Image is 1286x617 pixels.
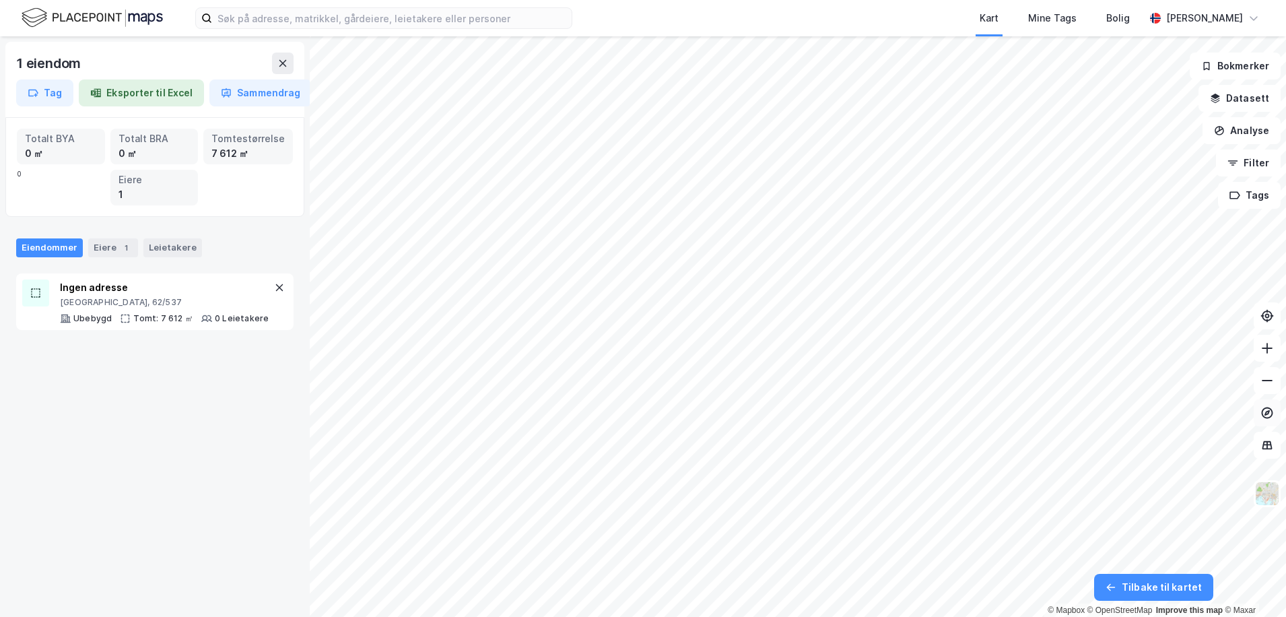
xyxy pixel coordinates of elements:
[16,53,83,74] div: 1 eiendom
[60,297,269,308] div: [GEOGRAPHIC_DATA], 62/537
[60,280,269,296] div: Ingen adresse
[1087,606,1153,615] a: OpenStreetMap
[79,79,204,106] button: Eksporter til Excel
[212,8,572,28] input: Søk på adresse, matrikkel, gårdeiere, leietakere eller personer
[1166,10,1243,26] div: [PERSON_NAME]
[17,129,293,205] div: 0
[1190,53,1281,79] button: Bokmerker
[73,313,112,324] div: Ubebygd
[1218,182,1281,209] button: Tags
[22,6,163,30] img: logo.f888ab2527a4732fd821a326f86c7f29.svg
[1254,481,1280,507] img: Z
[119,187,191,202] div: 1
[16,79,73,106] button: Tag
[119,146,191,161] div: 0 ㎡
[88,238,138,257] div: Eiere
[1198,85,1281,112] button: Datasett
[16,238,83,257] div: Eiendommer
[980,10,999,26] div: Kart
[1216,150,1281,176] button: Filter
[119,241,133,255] div: 1
[211,146,285,161] div: 7 612 ㎡
[211,131,285,146] div: Tomtestørrelse
[209,79,312,106] button: Sammendrag
[1028,10,1077,26] div: Mine Tags
[119,131,191,146] div: Totalt BRA
[119,172,191,187] div: Eiere
[133,313,193,324] div: Tomt: 7 612 ㎡
[25,131,97,146] div: Totalt BYA
[1048,606,1085,615] a: Mapbox
[25,146,97,161] div: 0 ㎡
[1156,606,1223,615] a: Improve this map
[1219,552,1286,617] iframe: Chat Widget
[143,238,202,257] div: Leietakere
[215,313,269,324] div: 0 Leietakere
[1106,10,1130,26] div: Bolig
[1094,574,1213,601] button: Tilbake til kartet
[1203,117,1281,144] button: Analyse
